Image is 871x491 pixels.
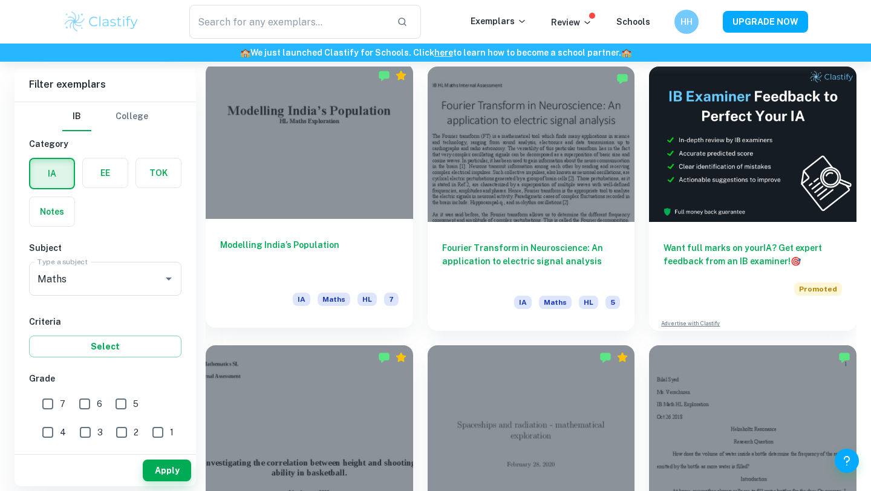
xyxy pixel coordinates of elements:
h6: Category [29,137,181,151]
span: IA [293,293,310,306]
p: Review [551,16,592,29]
h6: Fourier Transform in Neuroscience: An application to electric signal analysis [442,241,621,281]
span: 🎯 [791,256,801,266]
img: Thumbnail [649,67,856,222]
span: 3 [97,426,103,439]
div: Premium [395,351,407,363]
span: 1 [170,426,174,439]
span: Maths [539,296,572,309]
span: Promoted [794,282,842,296]
div: Premium [616,351,628,363]
img: Marked [838,351,850,363]
button: HH [674,10,699,34]
img: Marked [378,351,390,363]
a: Want full marks on yourIA? Get expert feedback from an IB examiner!PromotedAdvertise with Clastify [649,67,856,331]
a: Advertise with Clastify [661,319,720,328]
p: Exemplars [471,15,527,28]
a: here [434,48,453,57]
div: Filter type choice [62,102,148,131]
button: IB [62,102,91,131]
button: UPGRADE NOW [723,11,808,33]
h6: Modelling India’s Population [220,238,399,278]
h6: HH [680,15,694,28]
span: 5 [605,296,620,309]
span: 2 [134,426,139,439]
a: Modelling India’s PopulationIAMathsHL7 [206,67,413,331]
span: HL [579,296,598,309]
img: Clastify logo [63,10,140,34]
span: 🏫 [240,48,250,57]
h6: Want full marks on your IA ? Get expert feedback from an IB examiner! [664,241,842,268]
input: Search for any exemplars... [189,5,387,39]
h6: Criteria [29,315,181,328]
button: College [116,102,148,131]
img: Marked [616,73,628,85]
button: Open [160,270,177,287]
span: IA [514,296,532,309]
span: Maths [318,293,350,306]
span: 6 [97,397,102,411]
span: 7 [60,397,65,411]
img: Marked [599,351,612,363]
h6: We just launched Clastify for Schools. Click to learn how to become a school partner. [2,46,869,59]
button: Apply [143,460,191,481]
span: 7 [384,293,399,306]
span: 4 [60,426,66,439]
label: Type a subject [38,256,88,267]
h6: Grade [29,372,181,385]
img: Marked [378,70,390,82]
h6: Subject [29,241,181,255]
span: 🏫 [621,48,631,57]
div: Premium [395,70,407,82]
button: Select [29,336,181,357]
button: TOK [136,158,181,187]
a: Fourier Transform in Neuroscience: An application to electric signal analysisIAMathsHL5 [428,67,635,331]
span: 5 [133,397,139,411]
h6: Filter exemplars [15,68,196,102]
button: EE [83,158,128,187]
button: Notes [30,197,74,226]
button: Help and Feedback [835,449,859,473]
a: Schools [616,17,650,27]
button: IA [30,159,74,188]
span: HL [357,293,377,306]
